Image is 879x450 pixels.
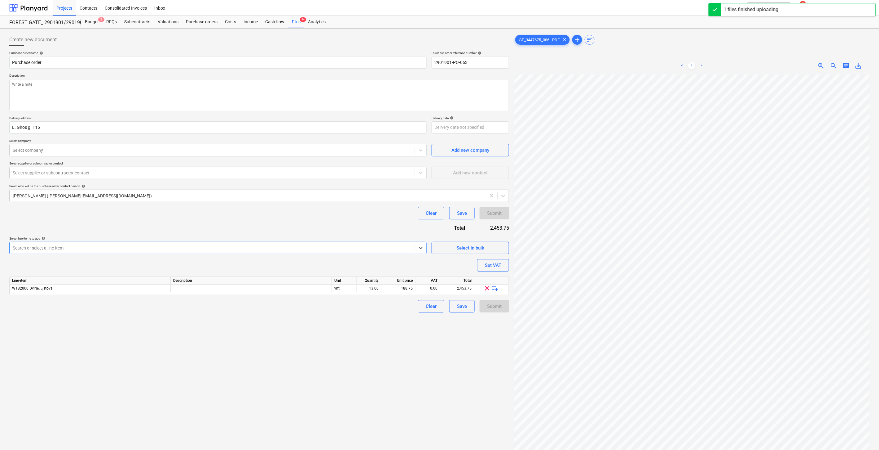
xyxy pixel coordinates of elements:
div: Set VAT [485,261,501,269]
div: Clear [426,209,437,217]
span: add [574,36,581,43]
div: Select who will be the purchase order contact person [9,184,509,188]
p: Delivery address [9,116,427,121]
p: Select company [9,139,427,144]
div: Delivery date [432,116,509,120]
a: Files9+ [288,16,304,28]
button: Clear [418,207,444,219]
a: Next page [698,62,705,70]
span: 9+ [300,17,306,22]
div: 2,453.75 [475,224,509,232]
div: Save [457,209,467,217]
div: 1 files finished uploading [724,6,779,13]
div: Total [440,277,474,285]
a: Analytics [304,16,329,28]
span: help [40,236,45,240]
a: Purchase orders [182,16,221,28]
span: SF_3447675_086...PDF [516,38,563,42]
div: vnt [332,285,357,292]
div: Select line-items to add [9,236,427,241]
div: Unit price [381,277,415,285]
div: Total [429,224,475,232]
div: Clear [426,302,437,310]
div: 2,453.75 [440,285,474,292]
div: Budget [81,16,103,28]
a: Page 1 is your current page [688,62,696,70]
span: 2 [98,17,104,22]
span: save_alt [855,62,862,70]
span: Create new document [9,36,57,43]
span: sort [586,36,593,43]
span: zoom_out [830,62,837,70]
span: zoom_in [818,62,825,70]
span: help [80,184,85,188]
p: Select supplier or subcontractor contact [9,161,427,167]
button: Select in bulk [432,242,509,254]
span: clear [484,285,491,292]
iframe: Chat Widget [848,420,879,450]
div: Line-item [10,277,171,285]
span: chat [842,62,850,70]
a: Cash flow [262,16,288,28]
input: Delivery date not specified [432,121,509,134]
button: Add new company [432,144,509,156]
span: clear [561,36,568,43]
div: 0.00 [418,285,437,292]
a: Budget2 [81,16,103,28]
div: SF_3447675_086...PDF [515,35,570,45]
input: Document name [9,56,427,69]
a: Costs [221,16,240,28]
div: Description [171,277,332,285]
div: Purchase order reference number [432,51,509,55]
button: Save [449,207,475,219]
a: Subcontracts [121,16,154,28]
div: Quantity [357,277,381,285]
a: RFQs [103,16,121,28]
div: Select in bulk [456,244,484,252]
button: Set VAT [477,259,509,272]
div: FOREST GATE_ 2901901/2901902/2901903 [9,20,74,26]
div: Unit [332,277,357,285]
div: Add new company [451,146,489,154]
span: help [477,51,481,55]
div: Save [457,302,467,310]
div: Files [288,16,304,28]
a: Previous page [678,62,686,70]
span: playlist_add [492,285,499,292]
button: Save [449,300,475,313]
a: Valuations [154,16,182,28]
span: help [38,51,43,55]
input: Delivery address [9,121,427,134]
button: Clear [418,300,444,313]
a: Income [240,16,262,28]
div: 13.00 [359,285,379,292]
span: help [449,116,454,120]
span: W182000 Dviračių stovai [12,286,54,290]
div: Purchase order name [9,51,427,55]
p: Description [9,74,509,79]
div: VAT [415,277,440,285]
div: 188.75 [384,285,413,292]
input: Reference number [432,56,509,69]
